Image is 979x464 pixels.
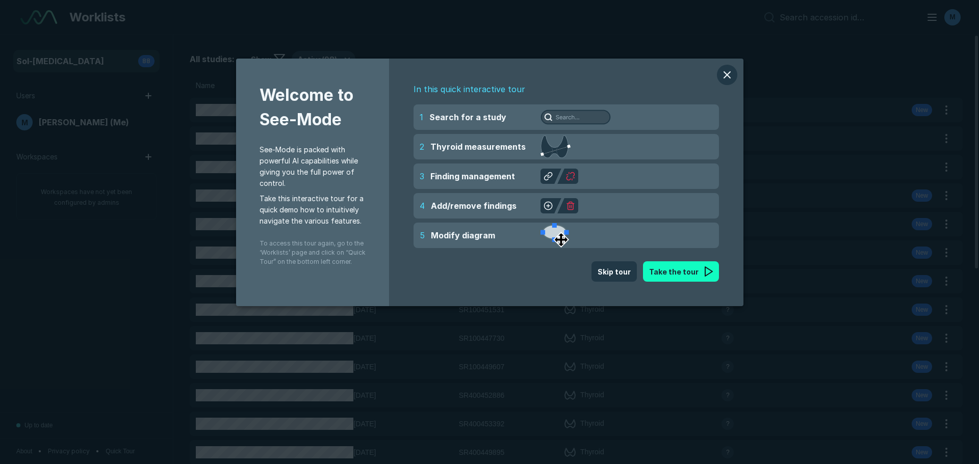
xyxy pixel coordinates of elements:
[420,229,425,241] span: 5
[540,135,571,158] img: Thyroid measurements
[430,170,515,182] span: Finding management
[431,200,517,212] span: Add/remove findings
[540,223,569,248] img: Modify diagram
[420,141,424,153] span: 2
[540,198,578,213] img: Add/remove findings
[260,83,366,144] span: Welcome to See-Mode
[260,231,366,266] span: To access this tour again, go to the ‘Worklists’ page and click on “Quick Tour” on the bottom lef...
[260,144,366,189] span: See-Mode is packed with powerful AI capabilities while giving you the full power of control.
[420,200,425,212] span: 4
[429,111,506,123] span: Search for a study
[260,193,366,227] span: Take this interactive tour for a quick demo how to intuitively navigate the various features.
[540,110,611,125] img: Search for a study
[431,229,495,241] span: Modify diagram
[420,111,423,123] span: 1
[591,261,637,282] button: Skip tour
[430,141,526,153] span: Thyroid measurements
[236,59,743,306] div: modal
[540,169,578,184] img: Finding management
[420,170,424,182] span: 3
[414,83,719,98] span: In this quick interactive tour
[643,261,719,282] button: Take the tour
